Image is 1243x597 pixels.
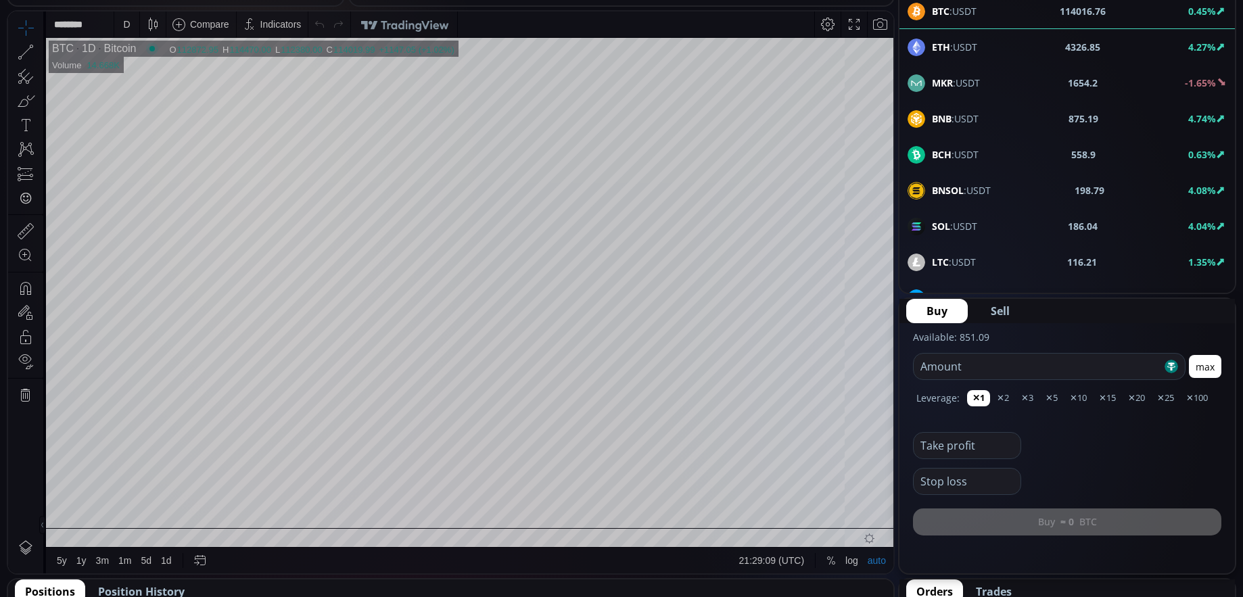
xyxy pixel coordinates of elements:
[1067,255,1097,269] b: 116.21
[319,33,325,43] div: C
[133,544,144,554] div: 5d
[967,390,990,406] button: ✕1
[932,147,979,162] span: :USDT
[1123,390,1150,406] button: ✕20
[1065,40,1100,54] b: 4326.85
[906,299,968,323] button: Buy
[1188,184,1216,197] b: 4.08%
[1188,41,1216,53] b: 4.27%
[1075,183,1104,197] b: 198.79
[991,303,1010,319] span: Sell
[927,303,947,319] span: Buy
[1188,220,1216,233] b: 4.04%
[44,31,66,43] div: BTC
[731,544,796,554] span: 21:29:09 (UTC)
[273,33,314,43] div: 112380.00
[138,31,150,43] div: Market open
[169,33,210,43] div: 112872.95
[932,183,991,197] span: :USDT
[1185,76,1216,89] b: -1.65%
[932,148,952,161] b: BCH
[1181,390,1213,406] button: ✕100
[214,33,221,43] div: H
[68,544,78,554] div: 1y
[1094,390,1121,406] button: ✕15
[1189,355,1221,378] button: max
[115,7,122,18] div: D
[110,544,123,554] div: 1m
[932,219,977,233] span: :USDT
[932,40,977,54] span: :USDT
[814,536,832,562] div: Toggle Percentage
[932,220,950,233] b: SOL
[1152,390,1179,406] button: ✕25
[252,7,294,18] div: Indicators
[1071,147,1096,162] b: 558.9
[66,31,87,43] div: 1D
[1068,76,1098,90] b: 1654.2
[970,299,1030,323] button: Sell
[371,33,446,43] div: +1147.05 (+1.02%)
[932,256,949,268] b: LTC
[916,391,960,405] label: Leverage:
[932,41,950,53] b: ETH
[181,536,203,562] div: Go to
[837,544,850,554] div: log
[932,112,952,125] b: BNB
[221,33,262,43] div: 114470.00
[1069,112,1098,126] b: 875.19
[991,390,1014,406] button: ✕2
[44,49,73,59] div: Volume
[182,7,221,18] div: Compare
[78,49,111,59] div: 14.668K
[49,544,59,554] div: 5y
[1188,291,1216,304] b: 8.87%
[87,31,128,43] div: Bitcoin
[1188,112,1216,125] b: 4.74%
[932,184,964,197] b: BNSOL
[855,536,883,562] div: Toggle Auto Scale
[1188,148,1216,161] b: 0.63%
[932,112,979,126] span: :USDT
[932,291,954,304] b: LINK
[267,33,273,43] div: L
[932,255,976,269] span: :USDT
[726,536,801,562] button: 21:29:09 (UTC)
[88,544,101,554] div: 3m
[1188,256,1216,268] b: 1.35%
[1073,291,1097,305] b: 26.13
[325,33,367,43] div: 114019.99
[1016,390,1039,406] button: ✕3
[832,536,855,562] div: Toggle Log Scale
[1040,390,1063,406] button: ✕5
[932,76,953,89] b: MKR
[932,291,981,305] span: :USDT
[913,331,989,343] label: Available: 851.09
[860,544,878,554] div: auto
[161,33,168,43] div: O
[153,544,164,554] div: 1d
[31,504,37,523] div: Hide Drawings Toolbar
[932,76,980,90] span: :USDT
[12,181,23,193] div: 
[1068,219,1098,233] b: 186.04
[1064,390,1092,406] button: ✕10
